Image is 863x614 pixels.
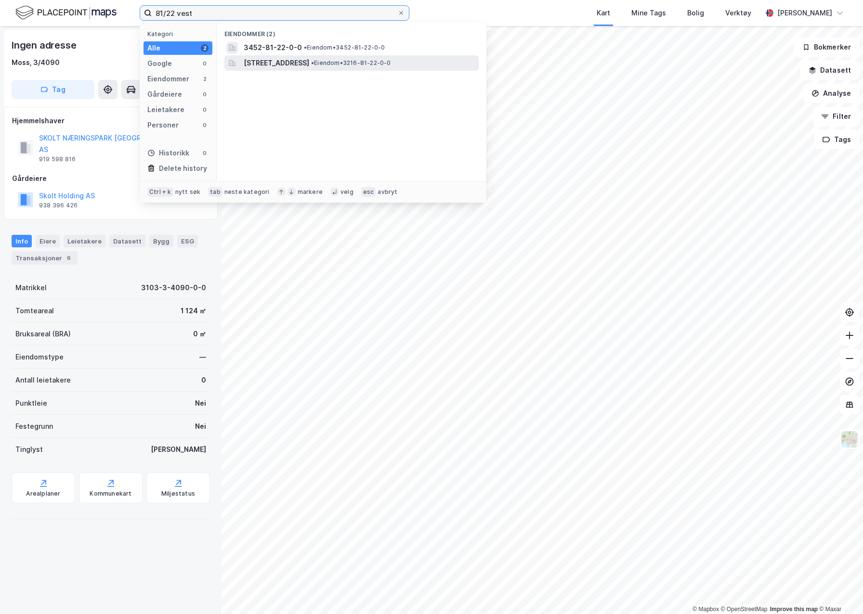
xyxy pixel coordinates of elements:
[815,568,863,614] iframe: Chat Widget
[244,42,302,53] span: 3452-81-22-0-0
[109,235,145,247] div: Datasett
[840,430,859,448] img: Z
[201,60,209,67] div: 0
[147,30,212,38] div: Kategori
[177,235,198,247] div: ESG
[224,188,270,196] div: neste kategori
[15,374,71,386] div: Antall leietakere
[12,57,60,68] div: Moss, 3/4090
[298,188,323,196] div: markere
[175,188,201,196] div: nytt søk
[64,253,74,263] div: 6
[147,147,189,159] div: Historikk
[39,155,76,163] div: 919 598 816
[361,187,376,197] div: esc
[201,149,209,157] div: 0
[12,235,32,247] div: Info
[159,163,207,174] div: Delete history
[311,59,314,66] span: •
[201,90,209,98] div: 0
[597,7,610,19] div: Kart
[378,188,397,196] div: avbryt
[304,44,385,51] span: Eiendom • 3452-81-22-0-0
[777,7,832,19] div: [PERSON_NAME]
[147,104,184,115] div: Leietakere
[201,374,206,386] div: 0
[814,130,859,149] button: Tags
[12,115,209,127] div: Hjemmelshaver
[12,38,78,53] div: Ingen adresse
[147,73,189,85] div: Eiendommer
[199,351,206,363] div: —
[15,282,47,294] div: Matrikkel
[201,121,209,129] div: 0
[193,328,206,340] div: 0 ㎡
[725,7,751,19] div: Verktøy
[15,328,71,340] div: Bruksareal (BRA)
[26,490,60,498] div: Arealplaner
[152,6,397,20] input: Søk på adresse, matrikkel, gårdeiere, leietakere eller personer
[12,173,209,184] div: Gårdeiere
[181,305,206,317] div: 1 124 ㎡
[195,397,206,409] div: Nei
[147,187,173,197] div: Ctrl + k
[12,251,78,265] div: Transaksjoner
[15,421,53,432] div: Festegrunn
[687,7,704,19] div: Bolig
[15,351,64,363] div: Eiendomstype
[340,188,353,196] div: velg
[721,606,768,613] a: OpenStreetMap
[195,421,206,432] div: Nei
[244,57,309,69] span: [STREET_ADDRESS]
[36,235,60,247] div: Eiere
[770,606,818,613] a: Improve this map
[64,235,105,247] div: Leietakere
[813,107,859,126] button: Filter
[631,7,666,19] div: Mine Tags
[12,80,94,99] button: Tag
[800,61,859,80] button: Datasett
[201,44,209,52] div: 2
[794,38,859,57] button: Bokmerker
[304,44,307,51] span: •
[693,606,719,613] a: Mapbox
[208,187,222,197] div: tab
[141,282,206,294] div: 3103-3-4090-0-0
[90,490,131,498] div: Kommunekart
[39,202,78,209] div: 938 396 426
[151,444,206,455] div: [PERSON_NAME]
[161,490,195,498] div: Miljøstatus
[311,59,391,67] span: Eiendom • 3216-81-22-0-0
[147,42,160,54] div: Alle
[149,235,173,247] div: Bygg
[15,397,47,409] div: Punktleie
[15,4,117,21] img: logo.f888ab2527a4732fd821a326f86c7f29.svg
[803,84,859,103] button: Analyse
[147,58,172,69] div: Google
[201,75,209,83] div: 2
[15,444,43,455] div: Tinglyst
[147,119,179,131] div: Personer
[15,305,54,317] div: Tomteareal
[201,106,209,114] div: 0
[217,23,486,40] div: Eiendommer (2)
[147,89,182,100] div: Gårdeiere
